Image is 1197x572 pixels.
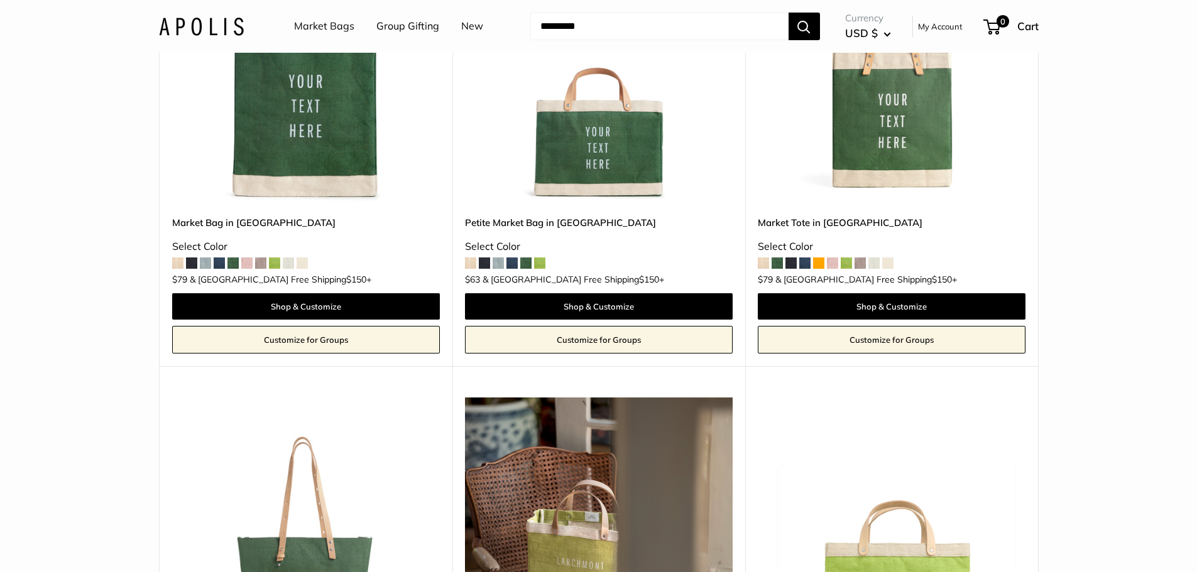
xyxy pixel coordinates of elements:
[758,237,1025,256] div: Select Color
[461,17,483,36] a: New
[985,16,1039,36] a: 0 Cart
[845,26,878,40] span: USD $
[758,326,1025,353] a: Customize for Groups
[172,237,440,256] div: Select Color
[294,17,354,36] a: Market Bags
[465,237,733,256] div: Select Color
[172,293,440,320] a: Shop & Customize
[376,17,439,36] a: Group Gifting
[789,13,820,40] button: Search
[758,293,1025,320] a: Shop & Customize
[758,215,1025,230] a: Market Tote in [GEOGRAPHIC_DATA]
[172,326,440,353] a: Customize for Groups
[465,326,733,353] a: Customize for Groups
[190,275,371,284] span: & [GEOGRAPHIC_DATA] Free Shipping +
[639,274,659,285] span: $150
[918,19,963,34] a: My Account
[845,9,891,27] span: Currency
[932,274,952,285] span: $150
[159,17,244,35] img: Apolis
[172,274,187,285] span: $79
[465,293,733,320] a: Shop & Customize
[483,275,664,284] span: & [GEOGRAPHIC_DATA] Free Shipping +
[775,275,957,284] span: & [GEOGRAPHIC_DATA] Free Shipping +
[172,215,440,230] a: Market Bag in [GEOGRAPHIC_DATA]
[465,215,733,230] a: Petite Market Bag in [GEOGRAPHIC_DATA]
[996,15,1008,28] span: 0
[346,274,366,285] span: $150
[1017,19,1039,33] span: Cart
[530,13,789,40] input: Search...
[758,274,773,285] span: $79
[465,274,480,285] span: $63
[845,23,891,43] button: USD $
